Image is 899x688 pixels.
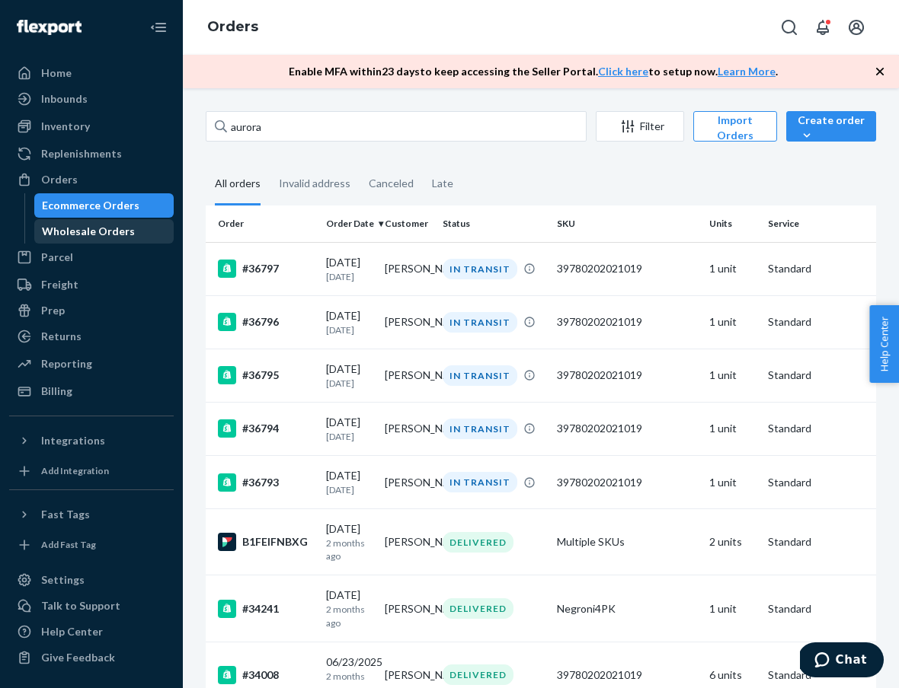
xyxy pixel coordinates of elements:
[41,650,115,665] div: Give Feedback
[326,603,373,629] p: 2 months ago
[41,572,85,588] div: Settings
[9,533,174,557] a: Add Fast Tag
[379,509,437,575] td: [PERSON_NAME]
[41,538,96,551] div: Add Fast Tag
[42,198,139,213] div: Ecommerce Orders
[326,430,373,443] p: [DATE]
[9,645,174,670] button: Give Feedback
[768,314,870,330] p: Standard
[34,193,174,218] a: Ecommerce Orders
[41,91,88,107] div: Inbounds
[597,119,683,134] div: Filter
[41,277,78,292] div: Freight
[768,601,870,616] p: Standard
[218,666,314,684] div: #34008
[218,313,314,331] div: #36796
[443,532,513,553] div: DELIVERED
[768,421,870,436] p: Standard
[557,601,697,616] div: Negroni4PK
[379,456,437,509] td: [PERSON_NAME]
[703,402,762,455] td: 1 unit
[9,272,174,297] a: Freight
[551,509,703,575] td: Multiple SKUs
[9,245,174,269] a: Parcel
[443,419,517,439] div: IN TRANSIT
[195,5,270,49] ol: breadcrumbs
[326,377,373,390] p: [DATE]
[17,20,82,35] img: Flexport logo
[768,534,870,549] p: Standard
[218,473,314,492] div: #36793
[768,368,870,383] p: Standard
[841,12,872,43] button: Open account menu
[9,142,174,166] a: Replenishments
[379,295,437,349] td: [PERSON_NAME]
[869,305,899,383] button: Help Center
[41,119,90,134] div: Inventory
[41,433,105,448] div: Integrations
[551,205,703,242] th: SKU
[41,65,72,81] div: Home
[9,502,174,527] button: Fast Tags
[557,261,697,276] div: 39780202021019
[143,12,174,43] button: Close Navigation
[808,12,838,43] button: Open notifications
[34,219,174,244] a: Wholesale Orders
[369,164,414,203] div: Canceled
[41,507,90,522] div: Fast Tags
[9,352,174,376] a: Reporting
[218,419,314,438] div: #36794
[41,172,78,187] div: Orders
[9,379,174,403] a: Billing
[326,255,373,283] div: [DATE]
[218,533,314,551] div: B1FEIFNBXG
[443,664,513,685] div: DELIVERED
[557,368,697,383] div: 39780202021019
[326,521,373,562] div: [DATE]
[9,459,174,483] a: Add Integration
[762,205,876,242] th: Service
[9,428,174,453] button: Integrations
[41,329,82,344] div: Returns
[326,362,373,390] div: [DATE]
[326,588,373,629] div: [DATE]
[9,620,174,644] a: Help Center
[41,464,109,477] div: Add Integration
[9,114,174,139] a: Inventory
[9,298,174,323] a: Prep
[598,65,648,78] a: Click here
[437,205,551,242] th: Status
[768,261,870,276] p: Standard
[41,146,122,161] div: Replenishments
[41,384,72,399] div: Billing
[41,598,120,613] div: Talk to Support
[218,600,314,618] div: #34241
[768,475,870,490] p: Standard
[9,167,174,192] a: Orders
[703,456,762,509] td: 1 unit
[703,575,762,642] td: 1 unit
[9,594,174,618] button: Talk to Support
[42,224,135,239] div: Wholesale Orders
[379,402,437,455] td: [PERSON_NAME]
[9,61,174,85] a: Home
[41,303,65,318] div: Prep
[41,624,103,639] div: Help Center
[385,217,431,230] div: Customer
[41,250,73,265] div: Parcel
[768,667,870,683] p: Standard
[557,421,697,436] div: 39780202021019
[326,323,373,336] p: [DATE]
[9,324,174,349] a: Returns
[215,164,261,205] div: All orders
[443,598,513,619] div: DELIVERED
[379,575,437,642] td: [PERSON_NAME]
[279,164,350,203] div: Invalid address
[320,205,379,242] th: Order Date
[326,483,373,496] p: [DATE]
[218,260,314,278] div: #36797
[703,349,762,402] td: 1 unit
[432,164,453,203] div: Late
[443,259,517,279] div: IN TRANSIT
